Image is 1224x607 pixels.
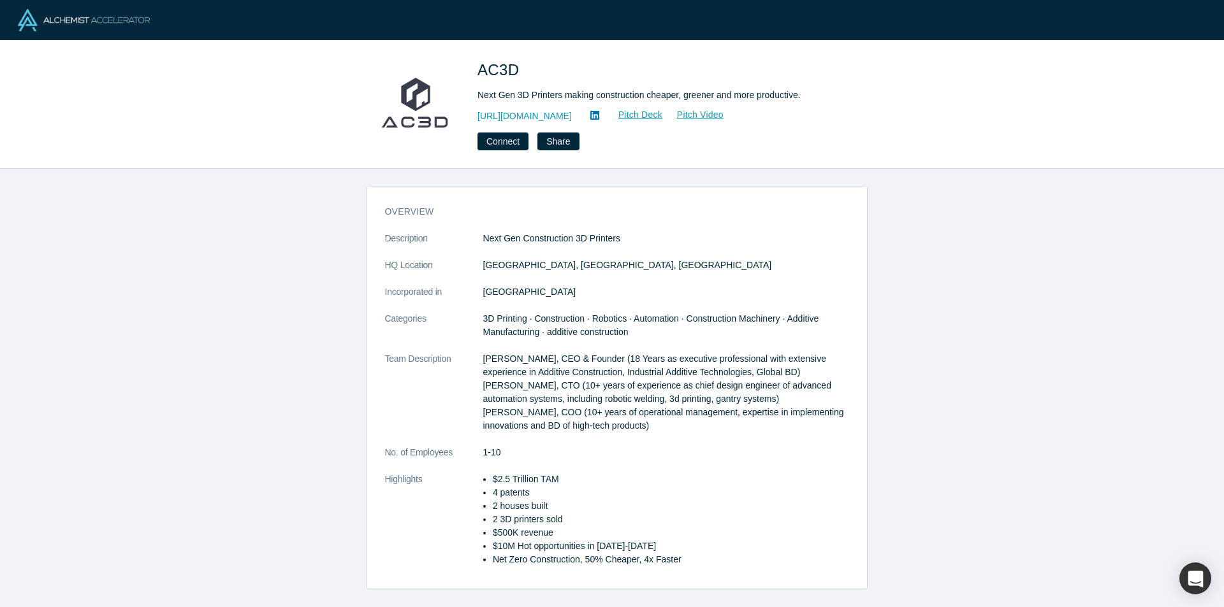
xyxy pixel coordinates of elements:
dt: Highlights [385,473,483,580]
h3: overview [385,205,831,218]
li: Net Zero Construction, 50% Cheaper, 4x Faster [493,553,849,566]
dt: Categories [385,312,483,352]
li: 2 houses built [493,499,849,513]
dt: Description [385,232,483,259]
p: [PERSON_NAME], CEO & Founder (18 Years as executive professional with extensive experience in Add... [483,352,849,432]
img: AC3D's Logo [370,59,460,148]
dt: Incorporated in [385,285,483,312]
li: $2.5 Trillion TAM [493,473,849,486]
button: Connect [477,132,528,150]
dd: [GEOGRAPHIC_DATA], [GEOGRAPHIC_DATA], [GEOGRAPHIC_DATA] [483,259,849,272]
li: $10M Hot opportunities in [DATE]-[DATE] [493,539,849,553]
span: AC3D [477,61,524,78]
button: Share [537,132,579,150]
img: Alchemist Logo [18,9,150,31]
dt: No. of Employees [385,446,483,473]
dt: Team Description [385,352,483,446]
li: 2 3D printers sold [493,513,849,526]
dd: 1-10 [483,446,849,459]
div: Next Gen 3D Printers making construction cheaper, greener and more productive. [477,89,834,102]
a: Pitch Deck [604,108,663,122]
span: 3D Printing · Construction · Robotics · Automation · Construction Machinery · Additive Manufactur... [483,313,819,337]
a: [URL][DOMAIN_NAME] [477,110,572,123]
li: $500K revenue [493,526,849,539]
dt: HQ Location [385,259,483,285]
a: Pitch Video [663,108,724,122]
p: Next Gen Construction 3D Printers [483,232,849,245]
dd: [GEOGRAPHIC_DATA] [483,285,849,299]
li: 4 patents [493,486,849,499]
